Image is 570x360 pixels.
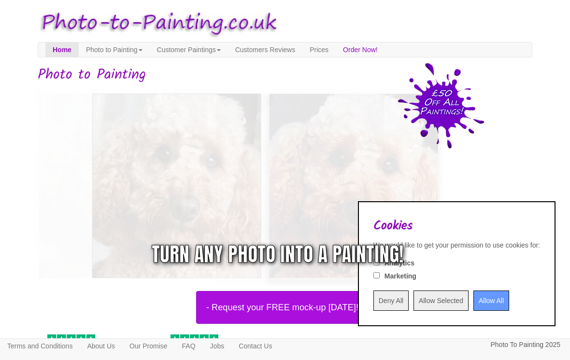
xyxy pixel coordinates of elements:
[38,67,532,83] h1: Photo to Painting
[171,334,218,343] img: 5 of out 5 stars
[373,219,540,233] h2: Cookies
[196,291,374,324] button: - Request your FREE mock-up [DATE]! -
[398,63,484,149] img: 50 pound price drop
[385,271,416,281] label: Marketing
[203,339,232,353] a: Jobs
[336,42,385,57] a: Order Now!
[150,42,228,57] a: Customer Paintings
[33,5,280,42] img: Photo to Painting
[175,339,203,353] a: FAQ
[373,291,409,311] input: Deny All
[413,291,469,311] input: Allow Selected
[152,240,404,269] div: Turn any photo into a painting!
[45,42,79,57] a: Home
[473,291,509,311] input: Allow All
[80,339,122,353] a: About Us
[302,42,336,57] a: Prices
[122,339,175,353] a: Our Promise
[490,339,560,351] p: Photo To Painting 2025
[231,339,279,353] a: Contact Us
[228,42,302,57] a: Customers Reviews
[79,42,150,57] a: Photo to Painting
[84,85,446,286] img: monty-small.jpg
[30,85,393,286] img: Oil painting of a dog
[47,334,95,343] img: 5 of out 5 stars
